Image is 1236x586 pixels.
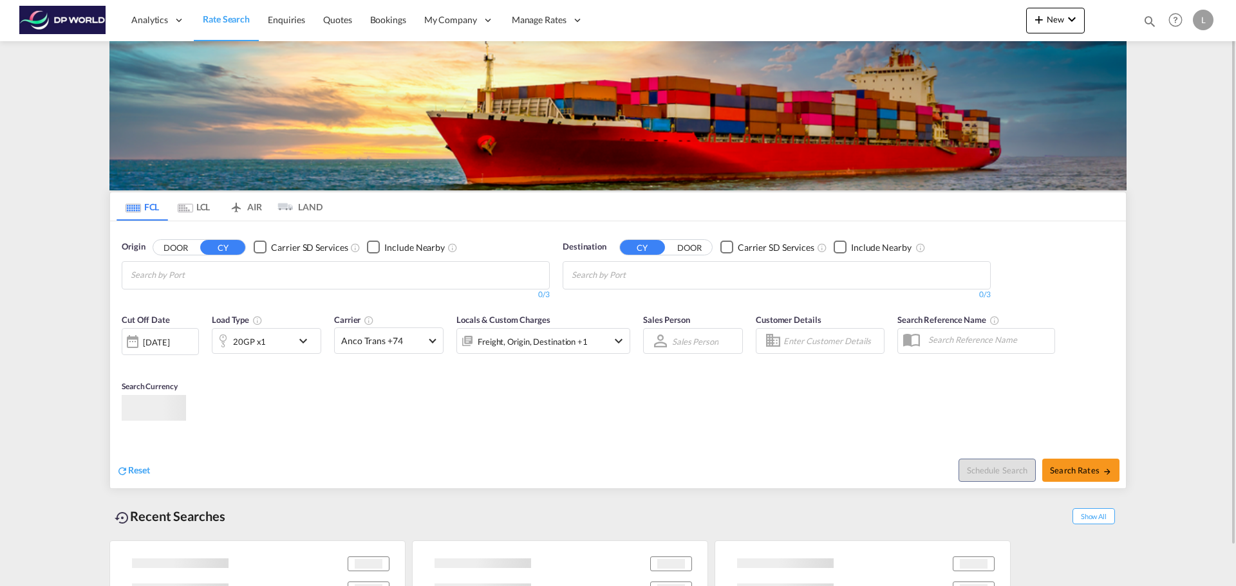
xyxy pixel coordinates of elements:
[756,315,821,325] span: Customer Details
[271,192,323,221] md-tab-item: LAND
[122,354,131,371] md-datepicker: Select
[1165,9,1186,31] span: Help
[370,14,406,25] span: Bookings
[334,315,374,325] span: Carrier
[834,241,912,254] md-checkbox: Checkbox No Ink
[456,328,630,354] div: Freight Origin Destination Factory Stuffingicon-chevron-down
[1042,459,1119,482] button: Search Ratesicon-arrow-right
[1103,467,1112,476] md-icon: icon-arrow-right
[922,330,1054,349] input: Search Reference Name
[122,315,170,325] span: Cut Off Date
[117,464,150,478] div: icon-refreshReset
[1031,14,1080,24] span: New
[1165,9,1193,32] div: Help
[168,192,220,221] md-tab-item: LCL
[959,459,1036,482] button: Note: By default Schedule search will only considerorigin ports, destination ports and cut off da...
[122,289,550,300] div: 0/3
[512,14,566,26] span: Manage Rates
[447,243,458,253] md-icon: Unchecked: Ignores neighbouring ports when fetching rates.Checked : Includes neighbouring ports w...
[143,336,169,348] div: [DATE]
[720,241,814,254] md-checkbox: Checkbox No Ink
[254,241,348,254] md-checkbox: Checkbox No Ink
[153,240,198,255] button: DOOR
[117,465,128,477] md-icon: icon-refresh
[19,6,106,35] img: c08ca190194411f088ed0f3ba295208c.png
[424,14,477,26] span: My Company
[109,41,1127,190] img: LCL+%26+FCL+BACKGROUND.png
[1143,14,1157,33] div: icon-magnify
[131,265,253,286] input: Chips input.
[384,241,445,254] div: Include Nearby
[200,240,245,255] button: CY
[364,315,374,325] md-icon: The selected Trucker/Carrierwill be displayed in the rate results If the rates are from another f...
[783,331,880,351] input: Enter Customer Details
[620,240,665,255] button: CY
[220,192,271,221] md-tab-item: AIR
[341,334,425,347] span: Anco Trans +74
[129,262,258,286] md-chips-wrap: Chips container with autocompletion. Enter the text area, type text to search, and then use the u...
[915,243,926,253] md-icon: Unchecked: Ignores neighbouring ports when fetching rates.Checked : Includes neighbouring ports w...
[643,315,690,325] span: Sales Person
[212,328,321,354] div: 20GP x1icon-chevron-down
[229,199,244,209] md-icon: icon-airplane
[323,14,351,25] span: Quotes
[1072,508,1115,524] span: Show All
[233,333,266,351] div: 20GP x1
[131,14,168,26] span: Analytics
[1193,10,1213,30] div: L
[563,241,606,253] span: Destination
[563,289,991,300] div: 0/3
[295,333,317,349] md-icon: icon-chevron-down
[1031,12,1047,27] md-icon: icon-plus 400-fg
[570,262,699,286] md-chips-wrap: Chips container with autocompletion. Enter the text area, type text to search, and then use the u...
[115,510,130,526] md-icon: icon-backup-restore
[1050,465,1112,475] span: Search Rates
[817,243,827,253] md-icon: Unchecked: Search for CY (Container Yard) services for all selected carriers.Checked : Search for...
[109,502,230,531] div: Recent Searches
[1064,12,1080,27] md-icon: icon-chevron-down
[667,240,712,255] button: DOOR
[117,192,168,221] md-tab-item: FCL
[456,315,550,325] span: Locals & Custom Charges
[671,332,720,351] md-select: Sales Person
[350,243,360,253] md-icon: Unchecked: Search for CY (Container Yard) services for all selected carriers.Checked : Search for...
[1143,14,1157,28] md-icon: icon-magnify
[128,464,150,475] span: Reset
[268,14,305,25] span: Enquiries
[122,241,145,253] span: Origin
[897,315,1000,325] span: Search Reference Name
[110,221,1126,488] div: OriginDOOR CY Checkbox No InkUnchecked: Search for CY (Container Yard) services for all selected ...
[122,328,199,355] div: [DATE]
[738,241,814,254] div: Carrier SD Services
[203,14,250,24] span: Rate Search
[367,241,445,254] md-checkbox: Checkbox No Ink
[212,315,263,325] span: Load Type
[252,315,263,325] md-icon: icon-information-outline
[122,381,178,391] span: Search Currency
[989,315,1000,325] md-icon: Your search will be saved by the below given name
[1026,8,1085,33] button: icon-plus 400-fgNewicon-chevron-down
[117,192,323,221] md-pagination-wrapper: Use the left and right arrow keys to navigate between tabs
[478,333,588,351] div: Freight Origin Destination Factory Stuffing
[271,241,348,254] div: Carrier SD Services
[851,241,912,254] div: Include Nearby
[611,333,626,349] md-icon: icon-chevron-down
[572,265,694,286] input: Chips input.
